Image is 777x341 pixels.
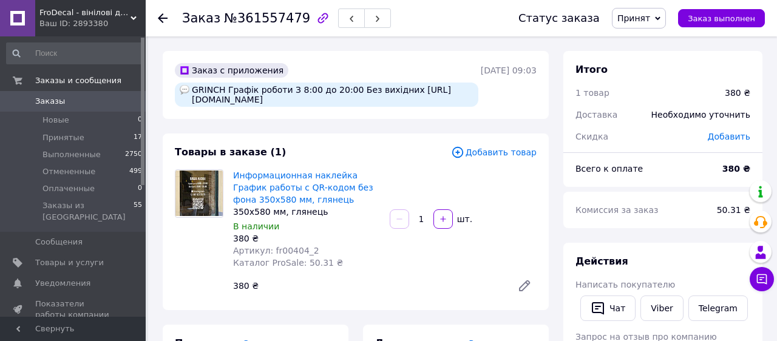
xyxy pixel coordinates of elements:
span: 499 [129,166,142,177]
span: 2750 [125,149,142,160]
span: FroDecal - вінілові декоративні наклейки на стіни, скло, дзеркала [39,7,131,18]
button: Чат [580,295,636,321]
span: Заказ выполнен [688,14,755,23]
div: Вернуться назад [158,12,168,24]
span: Оплаченные [42,183,95,194]
div: шт. [454,213,473,225]
div: 380 ₴ [233,232,380,245]
b: 380 ₴ [722,164,750,174]
span: Всего к оплате [575,164,643,174]
span: Выполненные [42,149,101,160]
a: Редактировать [512,274,537,298]
span: Товары в заказе (1) [175,146,286,158]
time: [DATE] 09:03 [481,66,537,75]
span: Принят [617,13,650,23]
div: 380 ₴ [725,87,750,99]
span: Комиссия за заказ [575,205,659,215]
span: Показатели работы компании [35,299,112,320]
span: 17 [134,132,142,143]
div: Статус заказа [518,12,600,24]
span: Артикул: fr00404_2 [233,246,319,255]
div: GRINCH Графік роботи З 8:00 до 20:00 Без вихідних [URL][DOMAIN_NAME] [175,83,478,107]
div: Заказ с приложения [175,63,288,78]
span: Скидка [575,132,608,141]
span: Итого [575,64,608,75]
span: 1 товар [575,88,609,98]
span: 0 [138,183,142,194]
span: Товары и услуги [35,257,104,268]
span: Написать покупателю [575,280,675,289]
span: Доставка [575,110,617,120]
div: 350х580 мм, глянець [233,206,380,218]
span: Уведомления [35,278,90,289]
a: Информационная наклейка График работы c QR-кодом без фона 350х580 мм, глянець [233,170,373,204]
span: Отмененные [42,166,95,177]
span: В наличии [233,221,279,231]
button: Чат с покупателем [750,267,774,291]
span: Действия [575,255,628,267]
div: Ваш ID: 2893380 [39,18,146,29]
span: Каталог ProSale: 50.31 ₴ [233,258,343,268]
div: Необходимо уточнить [644,101,758,128]
span: 0 [138,115,142,126]
input: Поиск [6,42,143,64]
a: Telegram [688,295,748,321]
span: 55 [134,200,142,222]
span: Заказы [35,96,65,107]
img: :speech_balloon: [180,85,189,95]
div: 380 ₴ [228,277,507,294]
span: Принятые [42,132,84,143]
span: Добавить товар [451,146,537,159]
span: №361557479 [224,11,310,25]
a: Viber [640,295,683,321]
span: Заказы и сообщения [35,75,121,86]
span: Новые [42,115,69,126]
button: Заказ выполнен [678,9,765,27]
span: Добавить [708,132,750,141]
span: Заказы из [GEOGRAPHIC_DATA] [42,200,134,222]
span: Заказ [182,11,220,25]
span: 50.31 ₴ [717,205,750,215]
span: Сообщения [35,237,83,248]
img: Информационная наклейка График работы c QR-кодом без фона 350х580 мм, глянець [175,170,223,216]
